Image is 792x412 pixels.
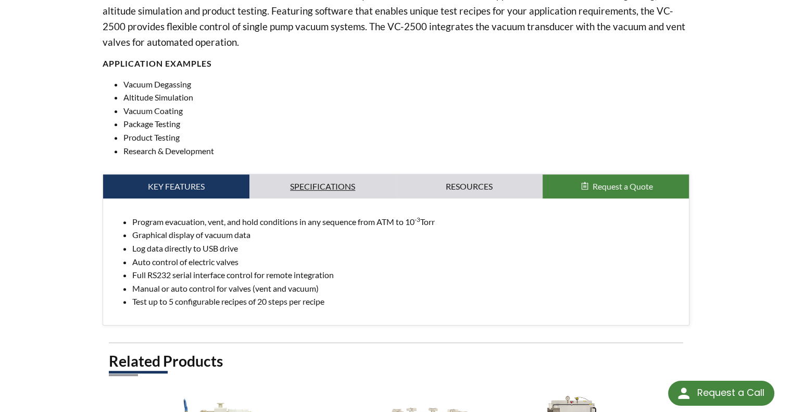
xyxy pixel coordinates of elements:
li: Vacuum Coating [123,104,690,118]
img: round button [675,385,692,402]
li: Auto control of electric valves [132,255,681,269]
li: Research & Development [123,144,690,158]
li: Vacuum Degassing [123,78,690,91]
button: Request a Quote [543,174,689,198]
div: Request a Call [668,381,774,406]
li: Package Testing [123,117,690,131]
div: Request a Call [697,381,764,405]
li: Altitude Simulation [123,91,690,104]
h2: Related Products [109,352,684,371]
a: Key Features [103,174,249,198]
a: Specifications [249,174,396,198]
a: Resources [396,174,543,198]
li: Log data directly to USB drive [132,242,681,255]
h4: APPLICATION EXAMPLES [103,58,690,69]
li: Program evacuation, vent, and hold conditions in any sequence from ATM to 10 Torr [132,215,681,229]
li: Test up to 5 configurable recipes of 20 steps per recipe [132,295,681,308]
li: Manual or auto control for valves (vent and vacuum) [132,282,681,295]
li: Full RS232 serial interface control for remote integration [132,268,681,282]
li: Graphical display of vacuum data [132,228,681,242]
li: Product Testing [123,131,690,144]
span: Request a Quote [593,181,653,191]
sup: -3 [414,216,420,223]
